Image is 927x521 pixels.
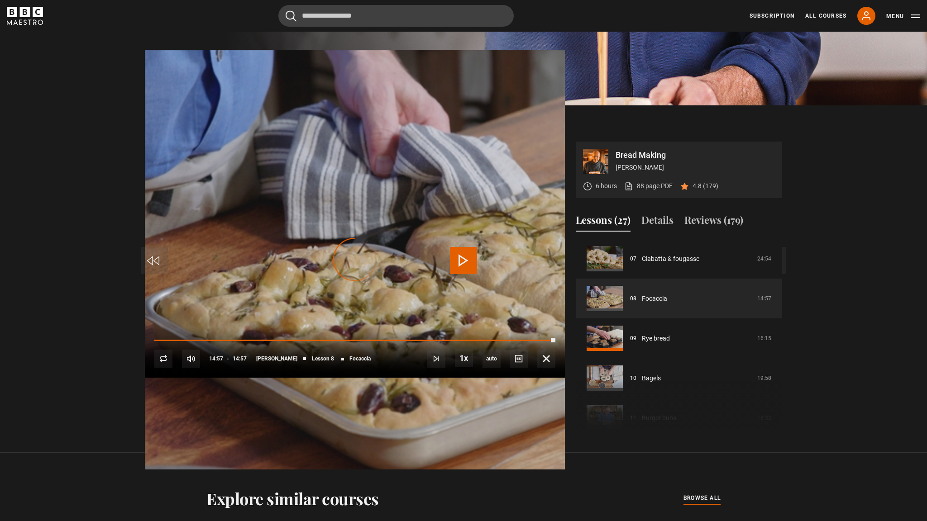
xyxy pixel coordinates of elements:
a: 88 page PDF [624,181,673,191]
h2: Explore similar courses [206,489,379,508]
button: Submit the search query [286,10,296,22]
p: 4.8 (179) [693,181,718,191]
a: Bagels [642,374,661,383]
span: browse all [683,493,721,502]
span: Lesson 8 [312,356,334,361]
a: browse all [683,493,721,503]
p: [PERSON_NAME] [616,163,775,172]
a: Rye bread [642,334,670,343]
span: Focaccia [349,356,371,361]
button: Playback Rate [455,349,473,367]
p: 6 hours [596,181,617,191]
span: 14:57 [209,350,223,367]
button: Captions [510,350,528,368]
button: Fullscreen [537,350,555,368]
p: Bread Making [616,151,775,159]
span: - [227,355,229,362]
button: Toggle navigation [886,12,920,21]
button: Lessons (27) [576,213,631,232]
button: Next Lesson [427,350,445,368]
div: Current quality: 1080p [483,350,501,368]
button: Mute [182,350,200,368]
span: [PERSON_NAME] [256,356,297,361]
button: Replay [154,350,172,368]
span: 14:57 [233,350,247,367]
a: Focaccia [642,294,667,303]
div: Progress Bar [154,340,555,341]
a: Subscription [750,12,794,20]
a: All Courses [805,12,846,20]
input: Search [278,5,514,27]
video-js: Video Player [145,142,565,378]
button: Details [641,213,674,232]
button: Reviews (179) [684,213,743,232]
a: Ciabatta & fougasse [642,254,699,264]
span: auto [483,350,501,368]
svg: BBC Maestro [7,7,43,25]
